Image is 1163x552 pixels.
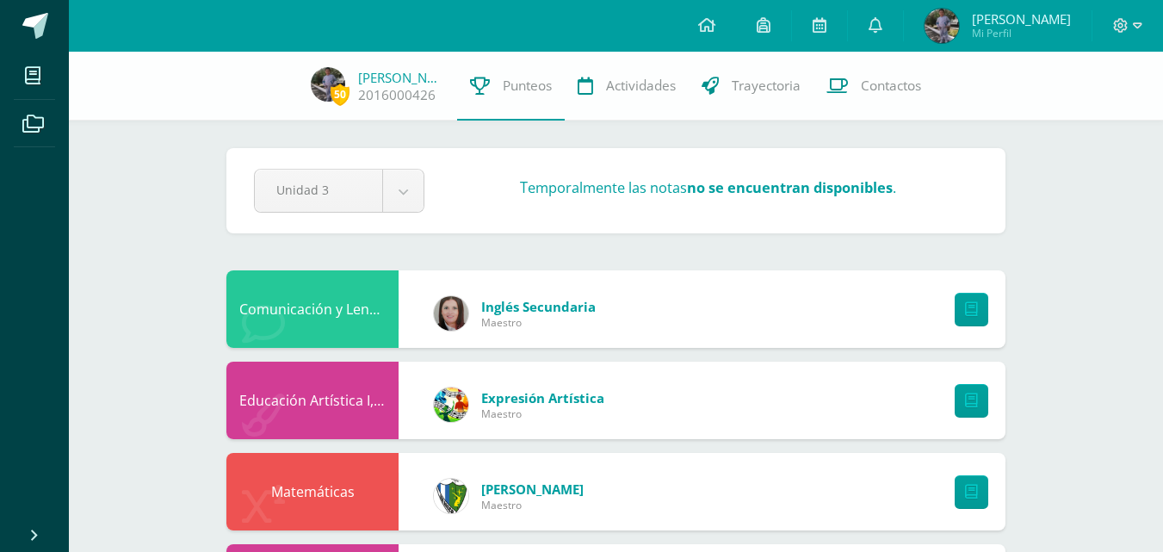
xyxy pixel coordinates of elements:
[331,84,350,105] span: 50
[226,453,399,530] div: Matemáticas
[606,77,676,95] span: Actividades
[434,296,468,331] img: 8af0450cf43d44e38c4a1497329761f3.png
[226,270,399,348] div: Comunicación y Lenguaje, Idioma Extranjero Inglés
[226,362,399,439] div: Educación Artística I, Música y Danza
[925,9,959,43] img: 07ac15f526a8d40e02b55d4bede13cd9.png
[358,69,444,86] a: [PERSON_NAME]
[732,77,801,95] span: Trayectoria
[311,67,345,102] img: 07ac15f526a8d40e02b55d4bede13cd9.png
[481,298,596,315] span: Inglés Secundaria
[813,52,934,121] a: Contactos
[276,170,361,210] span: Unidad 3
[687,178,893,197] strong: no se encuentran disponibles
[481,498,584,512] span: Maestro
[481,315,596,330] span: Maestro
[358,86,436,104] a: 2016000426
[481,389,604,406] span: Expresión Artística
[481,406,604,421] span: Maestro
[861,77,921,95] span: Contactos
[457,52,565,121] a: Punteos
[972,26,1071,40] span: Mi Perfil
[434,388,468,422] img: 159e24a6ecedfdf8f489544946a573f0.png
[503,77,552,95] span: Punteos
[481,481,584,498] span: [PERSON_NAME]
[565,52,689,121] a: Actividades
[689,52,813,121] a: Trayectoria
[255,170,424,212] a: Unidad 3
[520,178,896,197] h3: Temporalmente las notas .
[972,10,1071,28] span: [PERSON_NAME]
[434,479,468,513] img: d7d6d148f6dec277cbaab50fee73caa7.png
